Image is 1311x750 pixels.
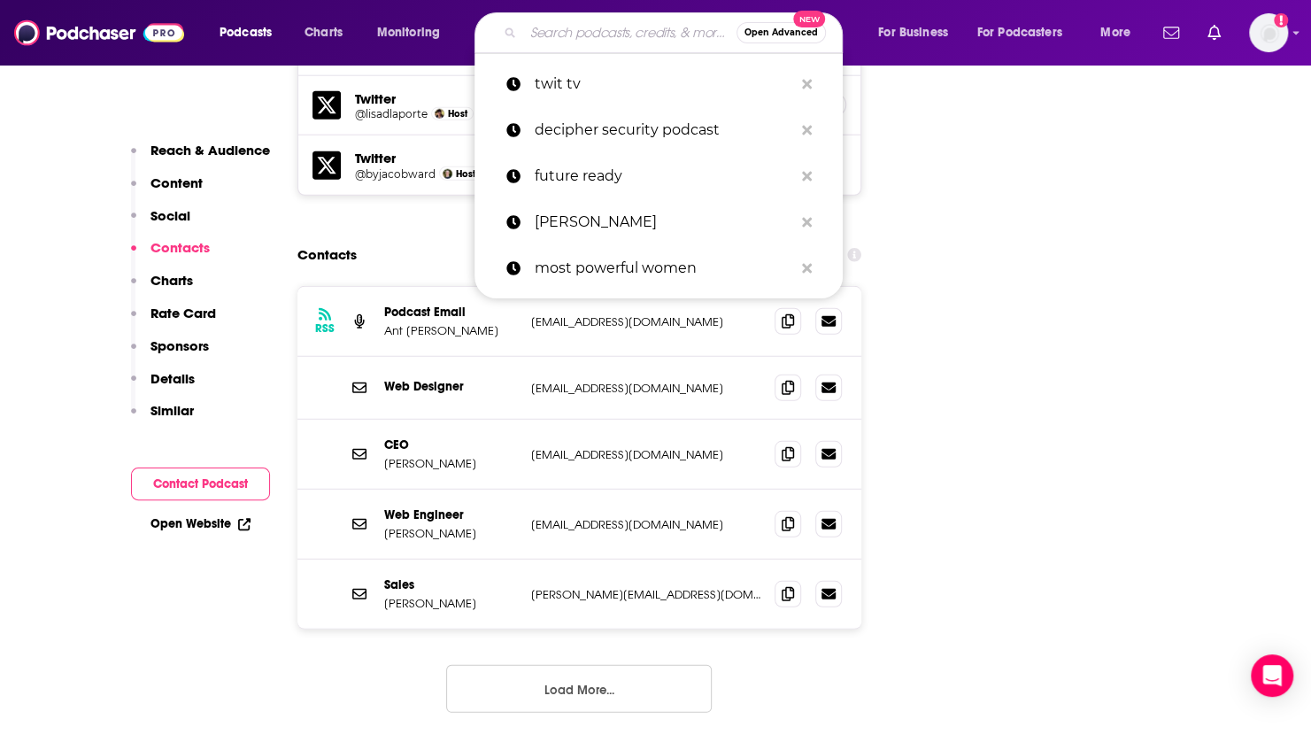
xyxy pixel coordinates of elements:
p: decipher security podcast [535,107,793,153]
p: Contacts [150,239,210,256]
h3: RSS [315,321,335,336]
span: Host [448,108,467,120]
img: Lisa Laporte [435,109,444,119]
button: Similar [131,402,194,435]
p: [PERSON_NAME] [384,596,517,611]
h5: Twitter [355,90,501,107]
p: Reach & Audience [150,142,270,159]
h2: Contacts [297,238,357,272]
a: decipher security podcast [474,107,843,153]
p: Web Designer [384,379,517,394]
button: Reach & Audience [131,142,270,174]
button: Contact Podcast [131,468,270,500]
button: Social [131,207,190,240]
p: Similar [150,402,194,419]
p: Rate Card [150,305,216,321]
p: Podcast Email [384,305,517,320]
p: CEO [384,437,517,452]
button: open menu [1088,19,1153,47]
a: Open Website [150,516,251,531]
input: Search podcasts, credits, & more... [523,19,736,47]
button: Load More... [446,665,712,713]
p: Web Engineer [384,507,517,522]
span: New [793,11,825,27]
img: User Profile [1249,13,1288,52]
p: most powerful women [535,245,793,291]
button: Contacts [131,239,210,272]
button: Details [131,370,195,403]
a: most powerful women [474,245,843,291]
span: Logged in as WE_Broadcast [1249,13,1288,52]
p: [EMAIL_ADDRESS][DOMAIN_NAME] [531,381,761,396]
button: open menu [207,19,295,47]
h5: Twitter [355,150,501,166]
button: Sponsors [131,337,209,370]
img: Podchaser - Follow, Share and Rate Podcasts [14,16,184,50]
span: Podcasts [220,20,272,45]
span: For Business [878,20,948,45]
div: Search podcasts, credits, & more... [491,12,860,53]
span: Charts [305,20,343,45]
span: More [1100,20,1130,45]
p: Content [150,174,203,191]
span: Host [456,168,475,180]
button: Open AdvancedNew [736,22,826,43]
p: [EMAIL_ADDRESS][DOMAIN_NAME] [531,314,761,329]
p: Sponsors [150,337,209,354]
p: [PERSON_NAME] [384,526,517,541]
button: Charts [131,272,193,305]
p: Charts [150,272,193,289]
a: Show notifications dropdown [1200,18,1228,48]
a: future ready [474,153,843,199]
button: Rate Card [131,305,216,337]
p: [PERSON_NAME] [384,456,517,471]
span: Monitoring [377,20,440,45]
img: Jacob Ward [443,169,452,179]
button: Show profile menu [1249,13,1288,52]
p: jacob morgan [535,199,793,245]
p: [EMAIL_ADDRESS][DOMAIN_NAME] [531,447,761,462]
p: Social [150,207,190,224]
a: [PERSON_NAME] [474,199,843,245]
a: Charts [293,19,353,47]
p: [PERSON_NAME][EMAIL_ADDRESS][DOMAIN_NAME] [531,587,761,602]
p: twit tv [535,61,793,107]
a: twit tv [474,61,843,107]
svg: Add a profile image [1274,13,1288,27]
span: Open Advanced [744,28,818,37]
a: @lisadlaporte [355,107,428,120]
p: [EMAIL_ADDRESS][DOMAIN_NAME] [531,517,761,532]
button: Content [131,174,203,207]
a: Show notifications dropdown [1156,18,1186,48]
div: Open Intercom Messenger [1251,654,1293,697]
p: Sales [384,577,517,592]
a: @byjacobward [355,167,436,181]
span: For Podcasters [977,20,1062,45]
p: Ant [PERSON_NAME] [384,323,517,338]
button: open menu [866,19,970,47]
p: Details [150,370,195,387]
button: open menu [365,19,463,47]
p: future ready [535,153,793,199]
button: open menu [966,19,1088,47]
